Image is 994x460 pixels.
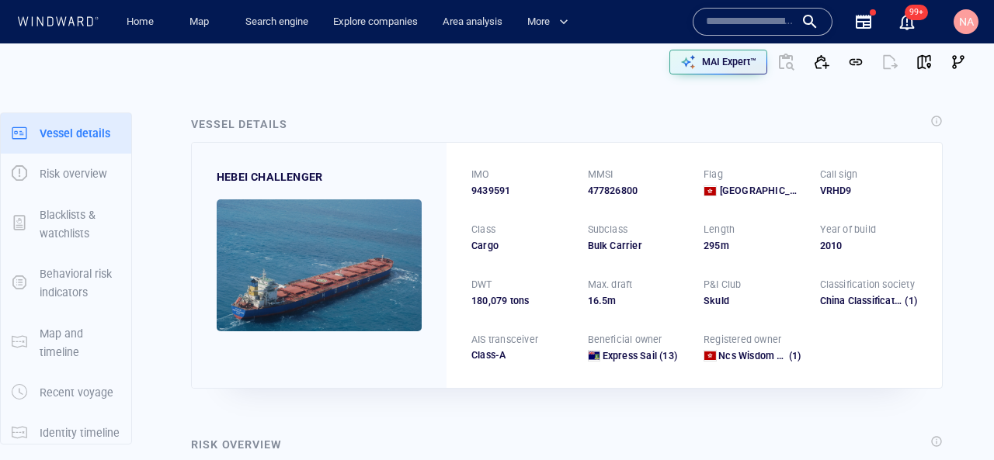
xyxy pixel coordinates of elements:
[588,278,633,292] p: Max. draft
[471,278,492,292] p: DWT
[40,124,110,143] p: Vessel details
[704,223,735,237] p: Length
[239,9,315,36] a: Search engine
[40,324,120,362] p: Map and timeline
[471,168,490,182] p: IMO
[1,216,131,230] a: Blacklists & watchlists
[718,349,801,363] a: Ncs Wisdom Shipping Company Limited (1)
[820,278,915,292] p: Classification society
[607,295,616,306] span: m
[820,184,918,198] div: VRHD9
[669,50,767,74] button: MAI Expert™
[120,9,160,36] a: Home
[183,9,221,36] a: Map
[599,295,602,306] span: .
[1,372,131,413] button: Recent voyage
[177,9,227,36] button: Map
[704,240,721,251] span: 295
[521,9,582,36] button: More
[471,184,510,198] span: 9439591
[704,168,723,182] p: Flag
[588,295,599,306] span: 16
[820,239,918,253] div: 2010
[471,223,495,237] p: Class
[888,3,926,40] button: 99+
[839,45,873,79] button: Get link
[702,55,756,69] p: MAI Expert™
[657,349,677,363] span: (13)
[721,240,729,251] span: m
[217,199,422,331] img: 5905c8912f24b14c5d77b547_0
[1,254,131,313] button: Behavioral risk indicators
[436,9,509,36] a: Area analysis
[1,275,131,290] a: Behavioral risk indicators
[1,113,131,154] button: Vessel details
[588,184,686,198] div: 477826800
[941,45,975,79] button: Visual Link Analysis
[905,5,928,20] span: 99+
[40,383,113,402] p: Recent voyage
[471,239,569,253] div: Cargo
[820,168,858,182] p: Call sign
[217,168,322,186] div: HEBEI CHALLENGER
[928,390,982,448] iframe: Chat
[40,424,120,442] p: Identity timeline
[1,425,131,440] a: Identity timeline
[820,223,877,237] p: Year of build
[704,294,801,308] div: Skuld
[718,350,897,361] span: Ncs Wisdom Shipping Company Limited
[603,349,677,363] a: Express Sail (13)
[1,166,131,181] a: Risk overview
[704,278,742,292] p: P&I Club
[327,9,424,36] a: Explore companies
[115,9,165,36] button: Home
[527,13,568,31] span: More
[959,16,974,28] span: NA
[588,168,613,182] p: MMSI
[602,295,607,306] span: 5
[588,223,628,237] p: Subclass
[720,184,801,198] span: [GEOGRAPHIC_DATA]
[1,154,131,194] button: Risk overview
[1,413,131,453] button: Identity timeline
[191,435,282,454] div: Risk overview
[471,333,538,347] p: AIS transceiver
[471,349,506,361] span: Class-A
[907,45,941,79] button: View on map
[902,294,917,308] span: (1)
[1,385,131,399] a: Recent voyage
[820,294,903,308] div: China Classification Society
[1,313,131,373] button: Map and timeline
[898,12,916,31] div: Notification center
[40,265,120,303] p: Behavioral risk indicators
[588,333,662,347] p: Beneficial owner
[191,115,287,133] div: Vessel details
[805,45,839,79] button: Add to vessel list
[1,195,131,254] button: Blacklists & watchlists
[1,125,131,140] a: Vessel details
[40,206,120,244] p: Blacklists & watchlists
[787,349,801,363] span: (1)
[1,334,131,349] a: Map and timeline
[820,294,918,308] div: China Classification Society
[603,350,657,361] span: Express Sail
[704,333,781,347] p: Registered owner
[40,164,107,183] p: Risk overview
[588,239,686,253] div: Bulk Carrier
[471,294,569,308] div: 180,079 tons
[951,6,982,37] button: NA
